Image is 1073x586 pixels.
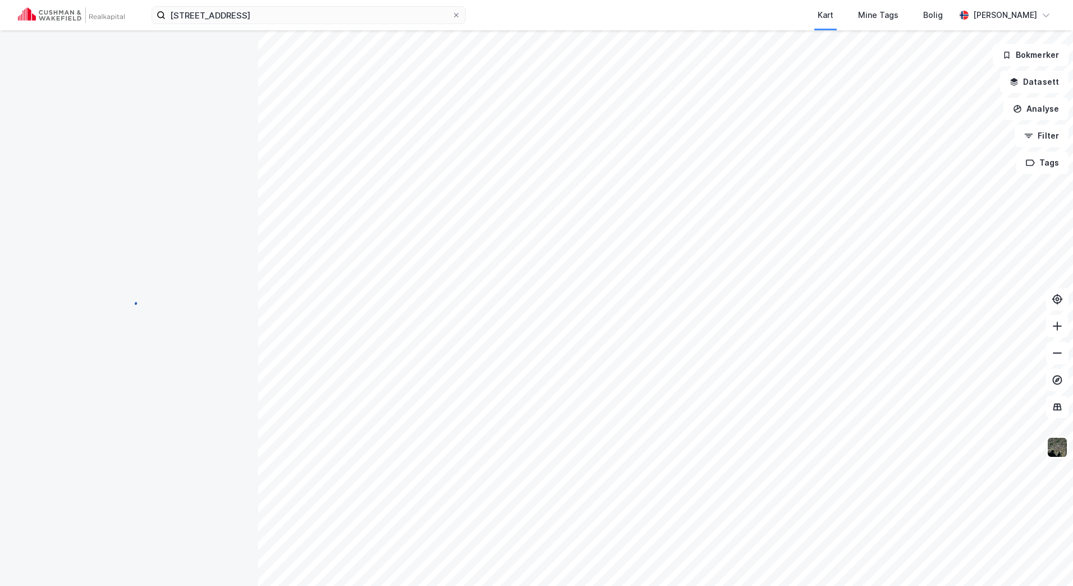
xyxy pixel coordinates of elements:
[1047,437,1068,458] img: 9k=
[1017,532,1073,586] div: Kontrollprogram for chat
[973,8,1037,22] div: [PERSON_NAME]
[1017,532,1073,586] iframe: Chat Widget
[166,7,452,24] input: Søk på adresse, matrikkel, gårdeiere, leietakere eller personer
[1003,98,1069,120] button: Analyse
[858,8,898,22] div: Mine Tags
[993,44,1069,66] button: Bokmerker
[1015,125,1069,147] button: Filter
[923,8,943,22] div: Bolig
[1000,71,1069,93] button: Datasett
[1016,152,1069,174] button: Tags
[120,292,138,310] img: spinner.a6d8c91a73a9ac5275cf975e30b51cfb.svg
[18,7,125,23] img: cushman-wakefield-realkapital-logo.202ea83816669bd177139c58696a8fa1.svg
[818,8,833,22] div: Kart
